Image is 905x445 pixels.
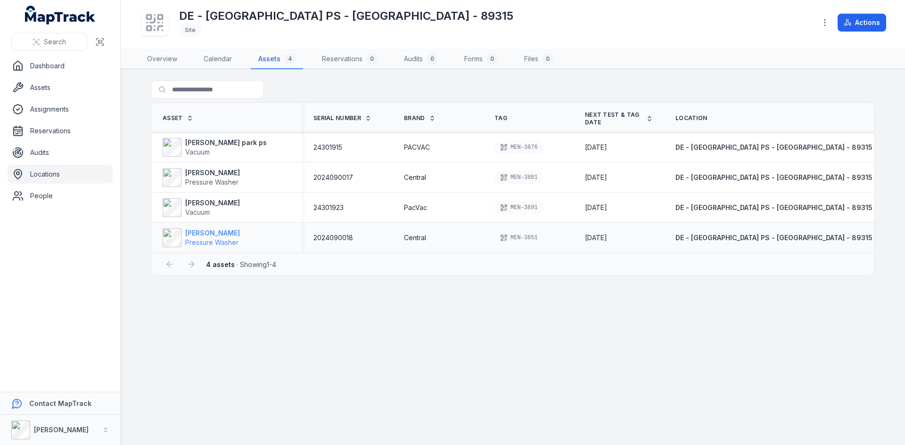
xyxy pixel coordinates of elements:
strong: [PERSON_NAME] [185,168,240,178]
a: Dashboard [8,57,113,75]
h1: DE - [GEOGRAPHIC_DATA] PS - [GEOGRAPHIC_DATA] - 89315 [179,8,513,24]
div: 0 [427,53,438,65]
a: Audits [8,143,113,162]
div: 0 [366,53,378,65]
a: Audits0 [396,49,445,69]
span: Location [675,114,707,122]
span: DE - [GEOGRAPHIC_DATA] PS - [GEOGRAPHIC_DATA] - 89315 [675,173,872,181]
span: Pressure Washer [185,178,239,186]
div: MEN-3891 [494,201,543,214]
span: DE - [GEOGRAPHIC_DATA] PS - [GEOGRAPHIC_DATA] - 89315 [675,234,872,242]
span: Serial Number [313,114,361,122]
a: Next test & tag date [585,111,653,126]
div: MEN-3851 [494,231,543,244]
span: Brand [404,114,425,122]
button: Search [11,33,87,51]
span: 2024090018 [313,233,353,243]
a: Brand [404,114,436,122]
a: Locations [8,165,113,184]
span: [DATE] [585,203,607,211]
span: [DATE] [585,143,607,151]
strong: [PERSON_NAME] [185,198,240,208]
strong: 4 assets [206,260,235,268]
div: Site [179,24,201,37]
div: 0 [542,53,553,65]
strong: [PERSON_NAME] [185,228,240,238]
span: DE - [GEOGRAPHIC_DATA] PS - [GEOGRAPHIC_DATA] - 89315 [675,143,872,151]
time: 3/10/26, 10:25:00 AM [585,233,607,243]
span: Central [404,173,426,182]
span: Vacuum [185,148,210,156]
span: 24301923 [313,203,344,212]
a: [PERSON_NAME]Pressure Washer [163,168,240,187]
time: 3/10/2026, 12:00:00 AM [585,143,607,152]
span: 24301915 [313,143,342,152]
span: Tag [494,114,507,122]
span: DE - [GEOGRAPHIC_DATA] PS - [GEOGRAPHIC_DATA] - 89315 [675,203,872,211]
a: Serial Number [313,114,371,122]
div: MEN-3881 [494,171,543,184]
a: [PERSON_NAME]Vacuum [163,198,240,217]
a: Overview [140,49,185,69]
a: Reservations0 [314,49,385,69]
span: Next test & tag date [585,111,642,126]
span: · Showing 1 - 4 [206,260,276,268]
span: [DATE] [585,173,607,181]
a: Calendar [196,49,239,69]
a: [PERSON_NAME]Pressure Washer [163,228,240,247]
div: MEN-3876 [494,141,543,154]
strong: Contact MapTrack [29,399,91,407]
span: PacVac [404,203,427,212]
a: DE - [GEOGRAPHIC_DATA] PS - [GEOGRAPHIC_DATA] - 89315 [675,143,872,152]
time: 3/10/2026, 10:00:00 AM [585,203,607,212]
span: [DATE] [585,234,607,242]
div: 4 [284,53,296,65]
strong: [PERSON_NAME] park ps [185,138,267,147]
a: Assets [8,78,113,97]
span: Asset [163,114,183,122]
span: Central [404,233,426,243]
div: 0 [486,53,498,65]
a: Assignments [8,100,113,119]
span: 2024090017 [313,173,353,182]
strong: [PERSON_NAME] [34,426,89,434]
span: Vacuum [185,208,210,216]
a: DE - [GEOGRAPHIC_DATA] PS - [GEOGRAPHIC_DATA] - 89315 [675,173,872,182]
a: Files0 [517,49,561,69]
a: MapTrack [25,6,96,24]
span: Search [44,37,66,47]
a: People [8,186,113,205]
button: Actions [838,14,886,32]
a: [PERSON_NAME] park psVacuum [163,138,267,157]
a: DE - [GEOGRAPHIC_DATA] PS - [GEOGRAPHIC_DATA] - 89315 [675,233,872,243]
span: Pressure Washer [185,238,239,246]
a: Reservations [8,121,113,140]
span: PACVAC [404,143,430,152]
a: Asset [163,114,193,122]
time: 3/10/2026, 10:00:00 AM [585,173,607,182]
a: Assets4 [251,49,303,69]
a: Forms0 [457,49,505,69]
a: DE - [GEOGRAPHIC_DATA] PS - [GEOGRAPHIC_DATA] - 89315 [675,203,872,212]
